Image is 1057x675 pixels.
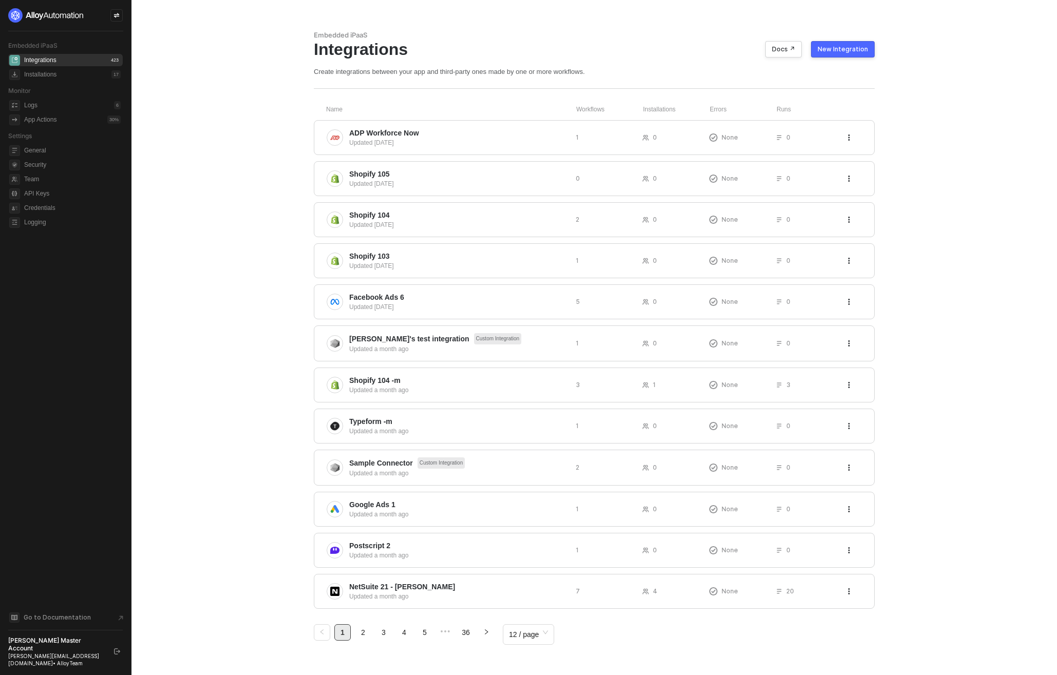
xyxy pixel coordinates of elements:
[653,463,657,472] span: 0
[722,587,738,595] span: None
[114,12,120,18] span: icon-swap
[846,217,852,223] span: icon-threedots
[375,624,392,641] li: 3
[349,416,392,427] span: Typeform -m
[653,297,657,306] span: 0
[722,174,738,183] span: None
[643,465,649,471] span: icon-users
[114,101,121,109] div: 6
[576,421,579,430] span: 1
[503,624,554,641] div: Page Size
[396,624,412,641] li: 4
[776,588,782,594] span: icon-list
[786,587,794,595] span: 20
[846,258,852,264] span: icon-threedots
[776,299,782,305] span: icon-list
[818,45,868,53] div: New Integration
[330,256,339,265] img: integration-icon
[786,421,790,430] span: 0
[478,624,495,641] button: right
[709,546,718,554] span: icon-exclamation
[9,612,20,623] span: documentation
[786,380,790,389] span: 3
[437,624,454,639] span: •••
[24,159,121,171] span: Security
[576,587,580,595] span: 7
[722,215,738,224] span: None
[776,547,782,553] span: icon-list
[8,8,123,23] a: logo
[576,133,579,142] span: 1
[777,105,847,114] div: Runs
[776,506,782,512] span: icon-list
[330,546,339,555] img: integration-icon
[349,551,568,560] div: Updated a month ago
[9,160,20,170] span: security
[326,105,576,114] div: Name
[576,297,580,306] span: 5
[349,210,390,220] span: Shopify 104
[653,133,657,142] span: 0
[349,469,568,478] div: Updated a month ago
[709,257,718,265] span: icon-exclamation
[722,463,738,472] span: None
[349,251,390,261] span: Shopify 103
[846,299,852,305] span: icon-threedots
[474,333,522,344] span: Custom Integration
[478,624,495,641] li: Next Page
[349,169,390,179] span: Shopify 105
[349,592,568,601] div: Updated a month ago
[397,625,412,640] a: 4
[643,299,649,305] span: icon-users
[776,465,782,471] span: icon-list
[418,457,465,469] span: Custom Integration
[24,70,56,79] div: Installations
[314,67,875,76] div: Create integrations between your app and third-party ones made by one or more workflows.
[786,215,790,224] span: 0
[643,340,649,346] span: icon-users
[355,624,371,641] li: 2
[24,115,56,124] div: App Actions
[722,297,738,306] span: None
[9,55,20,66] span: integrations
[349,138,568,147] div: Updated [DATE]
[653,215,657,224] span: 0
[846,506,852,512] span: icon-threedots
[576,105,643,114] div: Workflows
[786,297,790,306] span: 0
[643,105,710,114] div: Installations
[776,134,782,141] span: icon-list
[576,256,579,265] span: 1
[653,339,657,348] span: 0
[643,217,649,223] span: icon-users
[24,187,121,200] span: API Keys
[8,132,32,140] span: Settings
[8,42,58,49] span: Embedded iPaaS
[349,179,568,188] div: Updated [DATE]
[709,216,718,224] span: icon-exclamation
[722,133,738,142] span: None
[643,258,649,264] span: icon-users
[786,546,790,554] span: 0
[576,505,579,513] span: 1
[417,624,433,641] li: 5
[709,422,718,430] span: icon-exclamation
[786,256,790,265] span: 0
[349,458,413,468] span: Sample Connector
[653,380,656,389] span: 1
[722,256,738,265] span: None
[846,176,852,182] span: icon-threedots
[8,87,31,94] span: Monitor
[643,134,649,141] span: icon-users
[786,174,790,183] span: 0
[349,220,568,229] div: Updated [DATE]
[653,256,657,265] span: 0
[653,421,657,430] span: 0
[776,423,782,429] span: icon-list
[653,587,657,595] span: 4
[314,31,875,40] div: Embedded iPaaS
[9,69,20,80] span: installations
[776,340,782,346] span: icon-list
[330,215,339,224] img: integration-icon
[709,587,718,595] span: icon-exclamation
